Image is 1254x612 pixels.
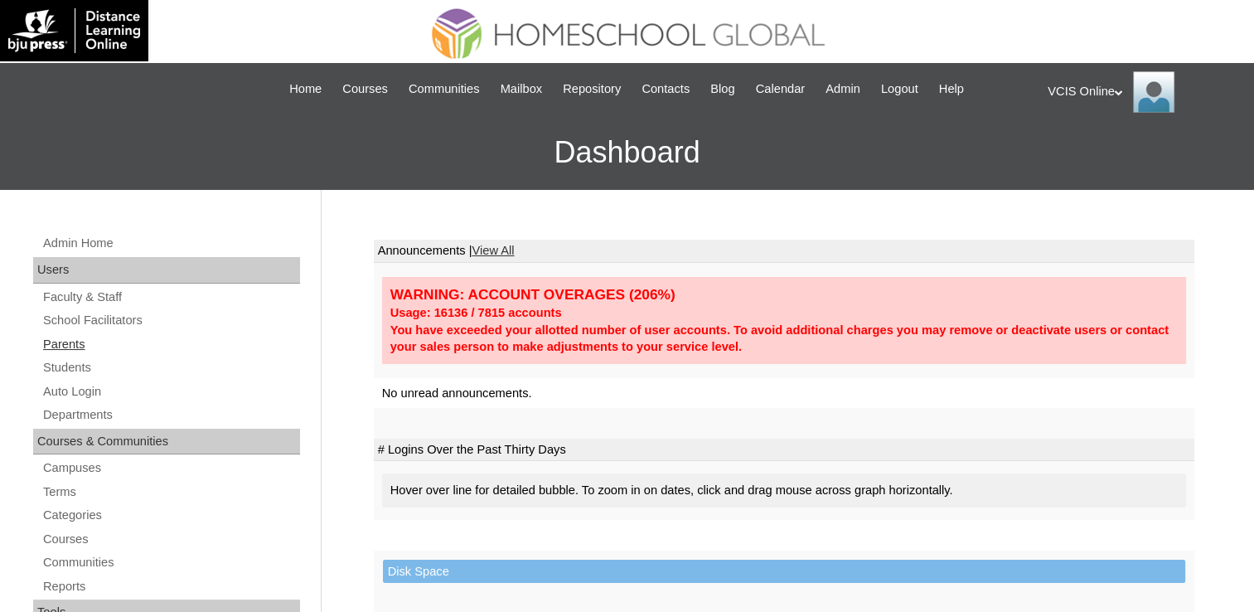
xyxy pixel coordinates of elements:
[826,80,860,99] span: Admin
[41,357,300,378] a: Students
[383,560,1185,584] td: Disk Space
[1133,71,1174,113] img: VCIS Online Admin
[374,240,1194,263] td: Announcements |
[748,80,813,99] a: Calendar
[289,80,322,99] span: Home
[41,576,300,597] a: Reports
[939,80,964,99] span: Help
[334,80,396,99] a: Courses
[409,80,480,99] span: Communities
[501,80,543,99] span: Mailbox
[33,257,300,284] div: Users
[400,80,488,99] a: Communities
[931,80,972,99] a: Help
[33,429,300,455] div: Courses & Communities
[633,80,698,99] a: Contacts
[472,244,514,257] a: View All
[390,322,1178,356] div: You have exceeded your allotted number of user accounts. To avoid additional charges you may remo...
[873,80,927,99] a: Logout
[374,378,1194,409] td: No unread announcements.
[390,285,1178,304] div: WARNING: ACCOUNT OVERAGES (206%)
[8,8,140,53] img: logo-white.png
[8,115,1246,190] h3: Dashboard
[41,334,300,355] a: Parents
[41,405,300,425] a: Departments
[554,80,629,99] a: Repository
[41,458,300,478] a: Campuses
[41,233,300,254] a: Admin Home
[41,482,300,503] a: Terms
[281,80,330,99] a: Home
[374,439,1194,462] td: # Logins Over the Past Thirty Days
[563,80,621,99] span: Repository
[382,474,1186,508] div: Hover over line for detailed bubble. To zoom in on dates, click and drag mouse across graph horiz...
[41,310,300,331] a: School Facilitators
[756,80,805,99] span: Calendar
[41,381,300,402] a: Auto Login
[390,306,562,319] strong: Usage: 16136 / 7815 accounts
[642,80,690,99] span: Contacts
[492,80,551,99] a: Mailbox
[702,80,743,99] a: Blog
[881,80,918,99] span: Logout
[41,287,300,308] a: Faculty & Staff
[710,80,734,99] span: Blog
[1048,71,1237,113] div: VCIS Online
[41,529,300,550] a: Courses
[41,505,300,526] a: Categories
[342,80,388,99] span: Courses
[41,552,300,573] a: Communities
[817,80,869,99] a: Admin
